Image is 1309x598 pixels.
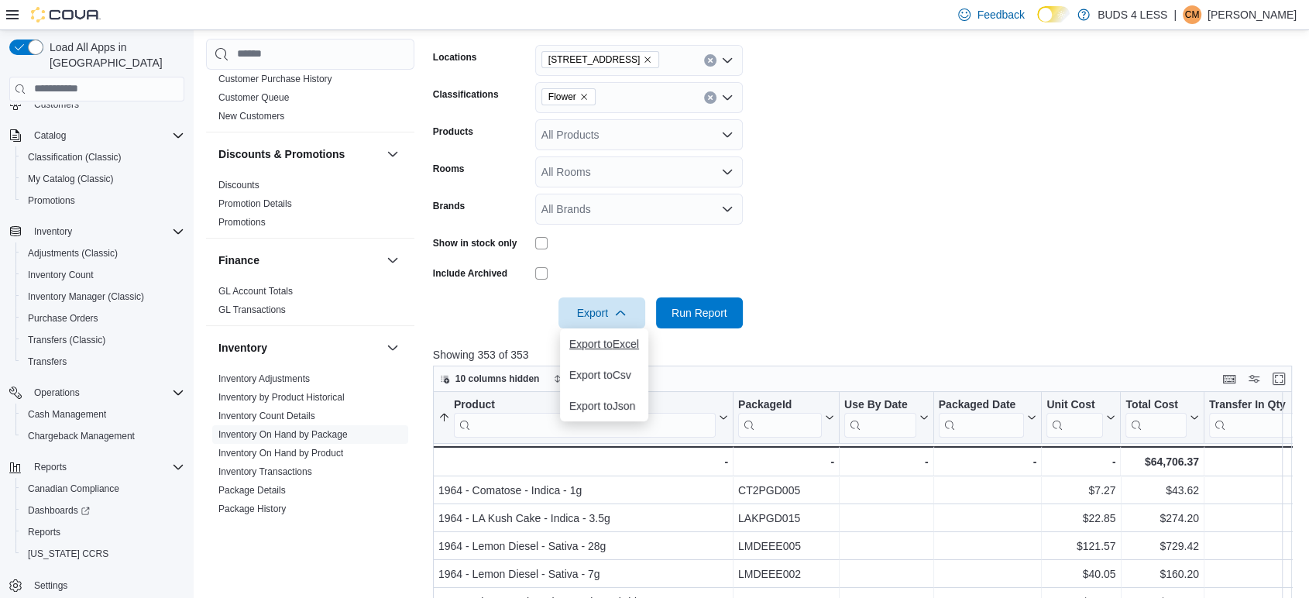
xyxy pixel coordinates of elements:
span: GL Transactions [218,304,286,316]
span: CM [1185,5,1200,24]
span: Inventory Manager (Classic) [28,290,144,303]
button: Product [438,397,728,437]
h3: Inventory [218,340,267,356]
span: New Customers [218,110,284,122]
span: Load All Apps in [GEOGRAPHIC_DATA] [43,40,184,70]
a: Promotions [218,217,266,228]
h3: Discounts & Promotions [218,146,345,162]
span: Settings [28,576,184,595]
button: Open list of options [721,129,734,141]
a: Customers [28,95,85,114]
div: Transfer In Qty [1209,397,1294,437]
div: 1964 - Lemon Diesel - Sativa - 7g [438,565,728,583]
div: Packaged Date [938,397,1024,437]
a: Reports [22,523,67,541]
span: Purchase Orders [22,309,184,328]
span: Promotions [22,191,184,210]
button: [US_STATE] CCRS [15,543,191,565]
label: Brands [433,200,465,212]
div: 1964 - LA Kush Cake - Indica - 3.5g [438,509,728,528]
button: Inventory Manager (Classic) [15,286,191,308]
span: Export to Csv [569,369,639,381]
p: [PERSON_NAME] [1208,5,1297,24]
span: Export [568,297,636,328]
div: CT2PGD005 [738,481,834,500]
span: Chargeback Management [28,430,135,442]
button: Clear input [704,91,716,104]
div: - [844,452,929,471]
button: Operations [3,382,191,404]
span: Inventory Count [28,269,94,281]
div: Packaged Date [938,397,1024,412]
button: Finance [218,253,380,268]
span: Inventory Manager (Classic) [22,287,184,306]
label: Show in stock only [433,237,517,249]
div: - [738,452,834,471]
button: Catalog [28,126,72,145]
span: Settings [34,579,67,592]
button: Reports [3,456,191,478]
button: Inventory [218,340,380,356]
span: Adjustments (Classic) [28,247,118,259]
a: Cash Management [22,405,112,424]
div: 0 [1209,452,1307,471]
a: Dashboards [15,500,191,521]
button: Reports [15,521,191,543]
a: Inventory On Hand by Product [218,448,343,459]
span: Customers [34,98,79,111]
div: 1964 - Lemon Diesel - Sativa - 28g [438,537,728,555]
button: Run Report [656,297,743,328]
div: 0 [1209,537,1307,555]
span: 10 columns hidden [455,373,540,385]
div: Catherine McArton [1183,5,1201,24]
span: Discounts [218,179,259,191]
a: Promotions [22,191,81,210]
div: 0 [1209,481,1307,500]
span: Transfers [28,356,67,368]
div: LAKPGD015 [738,509,834,528]
span: Washington CCRS [22,545,184,563]
div: 1964 - Comatose - Indica - 1g [438,481,728,500]
a: Inventory On Hand by Package [218,429,348,440]
span: Cash Management [22,405,184,424]
span: Classification (Classic) [22,148,184,167]
span: Classification (Classic) [28,151,122,163]
span: [US_STATE] CCRS [28,548,108,560]
button: Total Cost [1125,397,1198,437]
div: Total Cost [1125,397,1186,412]
a: Adjustments (Classic) [22,244,124,263]
a: Classification (Classic) [22,148,128,167]
span: Promotions [218,216,266,229]
span: Dashboards [28,504,90,517]
span: Package History [218,503,286,515]
div: Product [454,397,716,437]
button: Canadian Compliance [15,478,191,500]
span: Operations [28,383,184,402]
button: Inventory [28,222,78,241]
a: Promotion Details [218,198,292,209]
p: BUDS 4 LESS [1098,5,1167,24]
div: Unit Cost [1046,397,1103,437]
button: Clear input [704,54,716,67]
div: $121.57 [1046,537,1115,555]
span: Inventory On Hand by Product [218,447,343,459]
div: Discounts & Promotions [206,176,414,238]
span: Reports [34,461,67,473]
a: Inventory Transactions [218,466,312,477]
span: Promotions [28,194,75,207]
div: $22.85 [1046,509,1115,528]
button: Discounts & Promotions [383,145,402,163]
p: | [1173,5,1177,24]
span: Adjustments (Classic) [22,244,184,263]
span: Catalog [28,126,184,145]
button: Transfer In Qty [1209,397,1307,437]
span: Inventory Count Details [218,410,315,422]
a: Transfers [22,352,73,371]
button: Transfers [15,351,191,373]
img: Cova [31,7,101,22]
button: Open list of options [721,91,734,104]
span: Feedback [977,7,1024,22]
a: Customer Purchase History [218,74,332,84]
button: Cash Management [15,404,191,425]
div: $43.62 [1125,481,1198,500]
